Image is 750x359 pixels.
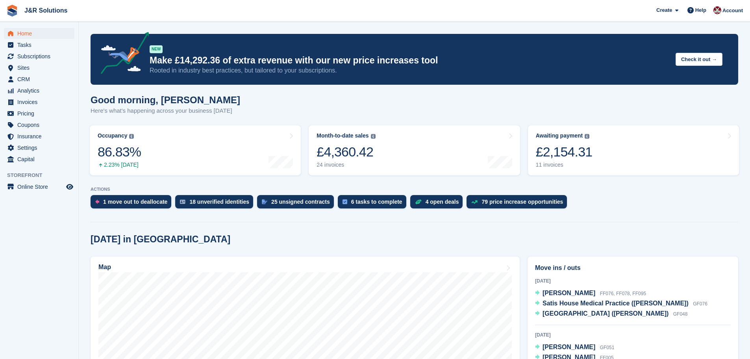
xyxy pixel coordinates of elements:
a: 18 unverified identities [175,195,257,212]
a: Month-to-date sales £4,360.42 24 invoices [309,125,520,175]
div: Month-to-date sales [317,132,369,139]
a: menu [4,51,74,62]
div: NEW [150,45,163,53]
a: menu [4,119,74,130]
a: menu [4,131,74,142]
div: 18 unverified identities [189,199,249,205]
a: [PERSON_NAME] GF051 [535,342,614,353]
img: deal-1b604bf984904fb50ccaf53a9ad4b4a5d6e5aea283cecdc64d6e3604feb123c2.svg [415,199,422,205]
span: Storefront [7,171,78,179]
span: GF051 [600,345,615,350]
p: Rooted in industry best practices, but tailored to your subscriptions. [150,66,669,75]
span: CRM [17,74,65,85]
div: 24 invoices [317,162,375,168]
p: Make £14,292.36 of extra revenue with our new price increases tool [150,55,669,66]
a: Occupancy 86.83% 2.23% [DATE] [90,125,301,175]
span: Settings [17,142,65,153]
a: 1 move out to deallocate [91,195,175,212]
a: 6 tasks to complete [338,195,410,212]
span: GF048 [673,311,688,317]
span: Insurance [17,131,65,142]
span: Capital [17,154,65,165]
a: menu [4,97,74,108]
div: 4 open deals [426,199,459,205]
div: 86.83% [98,144,141,160]
img: verify_identity-adf6edd0f0f0b5bbfe63781bf79b02c33cf7c696d77639b501bdc392416b5a36.svg [180,199,185,204]
span: [GEOGRAPHIC_DATA] ([PERSON_NAME]) [543,310,669,317]
span: Subscriptions [17,51,65,62]
button: Check it out → [676,53,722,66]
div: 2.23% [DATE] [98,162,141,168]
h2: [DATE] in [GEOGRAPHIC_DATA] [91,234,230,245]
span: Pricing [17,108,65,119]
span: [PERSON_NAME] [543,290,595,296]
span: Tasks [17,39,65,50]
a: menu [4,142,74,153]
img: move_outs_to_deallocate_icon-f764333ba52eb49d3ac5e1228854f67142a1ed5810a6f6cc68b1a99e826820c5.svg [95,199,99,204]
a: 79 price increase opportunities [467,195,571,212]
a: Preview store [65,182,74,192]
a: menu [4,154,74,165]
img: price_increase_opportunities-93ffe204e8149a01c8c9dc8f82e8f89637d9d84a8eef4429ea346261dce0b2c0.svg [471,200,478,204]
span: Help [695,6,706,14]
h2: Map [98,264,111,271]
div: 1 move out to deallocate [103,199,167,205]
a: menu [4,108,74,119]
p: ACTIONS [91,187,738,192]
div: £4,360.42 [317,144,375,160]
span: Satis House Medical Practice ([PERSON_NAME]) [543,300,689,307]
img: icon-info-grey-7440780725fd019a000dd9b08b2336e03edf1995a4989e88bcd33f0948082b44.svg [129,134,134,139]
div: [DATE] [535,331,731,339]
a: 25 unsigned contracts [257,195,338,212]
span: Invoices [17,97,65,108]
div: 6 tasks to complete [351,199,402,205]
a: menu [4,39,74,50]
span: GF076 [693,301,707,307]
h1: Good morning, [PERSON_NAME] [91,95,240,105]
span: FF076, FF078, FF095 [600,291,646,296]
img: Julie Morgan [713,6,721,14]
a: [GEOGRAPHIC_DATA] ([PERSON_NAME]) GF048 [535,309,687,319]
span: Create [656,6,672,14]
p: Here's what's happening across your business [DATE] [91,106,240,115]
img: task-75834270c22a3079a89374b754ae025e5fb1db73e45f91037f5363f120a921f8.svg [343,199,347,204]
div: 11 invoices [536,162,593,168]
img: stora-icon-8386f47178a22dfd0bd8f6a31ec36ba5ce8667c1dd55bd0f319d3a0aa187defe.svg [6,5,18,17]
a: Satis House Medical Practice ([PERSON_NAME]) GF076 [535,299,707,309]
span: Coupons [17,119,65,130]
a: menu [4,62,74,73]
a: J&R Solutions [21,4,70,17]
div: Awaiting payment [536,132,583,139]
img: contract_signature_icon-13c848040528278c33f63329250d36e43548de30e8caae1d1a13099fd9432cc5.svg [262,199,267,204]
span: Home [17,28,65,39]
a: 4 open deals [410,195,467,212]
span: Analytics [17,85,65,96]
div: 25 unsigned contracts [271,199,330,205]
a: Awaiting payment £2,154.31 11 invoices [528,125,739,175]
img: price-adjustments-announcement-icon-8257ccfd72463d97f412b2fc003d46551f7dbcb40ab6d574587a9cd5c0d94... [94,32,149,77]
span: Account [722,7,743,15]
span: [PERSON_NAME] [543,344,595,350]
a: [PERSON_NAME] FF076, FF078, FF095 [535,288,646,299]
h2: Move ins / outs [535,263,731,273]
span: Sites [17,62,65,73]
a: menu [4,85,74,96]
span: Online Store [17,181,65,192]
a: menu [4,74,74,85]
a: menu [4,28,74,39]
img: icon-info-grey-7440780725fd019a000dd9b08b2336e03edf1995a4989e88bcd33f0948082b44.svg [371,134,376,139]
a: menu [4,181,74,192]
div: £2,154.31 [536,144,593,160]
div: [DATE] [535,277,731,285]
img: icon-info-grey-7440780725fd019a000dd9b08b2336e03edf1995a4989e88bcd33f0948082b44.svg [585,134,589,139]
div: Occupancy [98,132,127,139]
div: 79 price increase opportunities [481,199,563,205]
